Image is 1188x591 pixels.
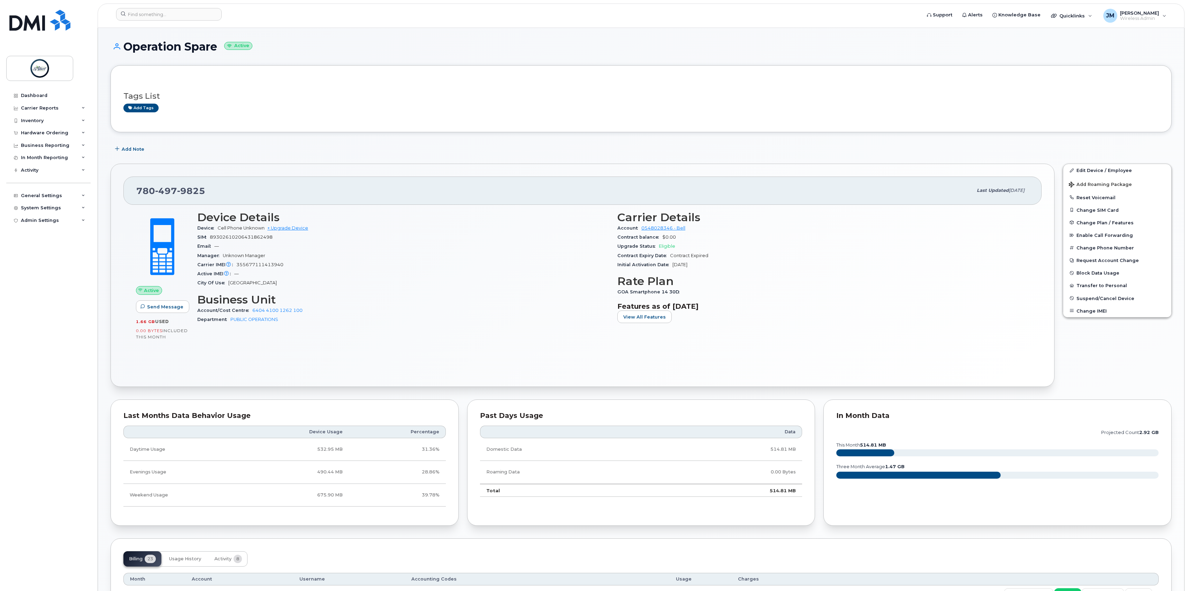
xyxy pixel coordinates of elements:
[1063,267,1171,279] button: Block Data Usage
[123,484,242,507] td: Weekend Usage
[1009,188,1025,193] span: [DATE]
[1063,177,1171,191] button: Add Roaming Package
[658,426,802,438] th: Data
[228,280,277,285] span: [GEOGRAPHIC_DATA]
[480,438,658,461] td: Domestic Data
[242,438,349,461] td: 532.95 MB
[480,461,658,484] td: Roaming Data
[836,464,905,469] text: three month average
[155,319,169,324] span: used
[169,556,201,562] span: Usage History
[197,308,252,313] span: Account/Cost Centre
[1063,305,1171,317] button: Change IMEI
[136,328,162,333] span: 0.00 Bytes
[242,461,349,484] td: 490.44 MB
[293,573,405,585] th: Username
[1063,279,1171,292] button: Transfer to Personal
[405,573,670,585] th: Accounting Codes
[617,311,672,323] button: View All Features
[197,271,234,276] span: Active IMEI
[197,234,210,240] span: SIM
[617,234,662,240] span: Contract balance
[641,225,685,231] a: 0548028346 - Bell
[658,484,802,497] td: 514.81 MB
[224,42,252,50] small: Active
[242,484,349,507] td: 675.90 MB
[349,461,445,484] td: 28.86%
[234,271,239,276] span: —
[1063,241,1171,254] button: Change Phone Number
[1101,430,1159,435] text: projected count
[1069,182,1132,188] span: Add Roaming Package
[480,484,658,497] td: Total
[617,302,1029,311] h3: Features as of [DATE]
[242,426,349,438] th: Device Usage
[1076,220,1134,225] span: Change Plan / Features
[885,464,905,469] tspan: 1.47 GB
[214,556,231,562] span: Activity
[123,92,1159,100] h3: Tags List
[111,143,150,155] button: Add Note
[111,40,1172,53] h1: Operation Spare
[197,225,218,231] span: Device
[252,308,303,313] a: 6404 4100 1262 100
[732,573,805,585] th: Charges
[210,234,273,240] span: 89302610206431862498
[234,555,242,563] span: 8
[136,186,205,196] span: 780
[197,262,236,267] span: Carrier IMEI
[1139,430,1159,435] tspan: 2.92 GB
[617,262,672,267] span: Initial Activation Date
[623,314,666,320] span: View All Features
[617,211,1029,224] h3: Carrier Details
[136,319,155,324] span: 1.66 GB
[197,211,609,224] h3: Device Details
[659,244,675,249] span: Eligible
[1076,233,1133,238] span: Enable Call Forwarding
[177,186,205,196] span: 9825
[123,461,242,484] td: Evenings Usage
[349,484,445,507] td: 39.78%
[267,225,308,231] a: + Upgrade Device
[670,253,708,258] span: Contract Expired
[1063,292,1171,305] button: Suspend/Cancel Device
[123,484,446,507] tr: Friday from 6:00pm to Monday 8:00am
[230,317,278,322] a: PUBLIC OPERATIONS
[658,461,802,484] td: 0.00 Bytes
[836,442,886,448] text: this month
[658,438,802,461] td: 514.81 MB
[860,442,886,448] tspan: 514.81 MB
[197,280,228,285] span: City Of Use
[617,253,670,258] span: Contract Expiry Date
[123,412,446,419] div: Last Months Data Behavior Usage
[123,461,446,484] tr: Weekdays from 6:00pm to 8:00am
[197,253,223,258] span: Manager
[662,234,676,240] span: $0.00
[1063,191,1171,204] button: Reset Voicemail
[977,188,1009,193] span: Last updated
[144,287,159,294] span: Active
[1063,229,1171,241] button: Enable Call Forwarding
[136,328,188,339] span: included this month
[155,186,177,196] span: 497
[1063,204,1171,216] button: Change SIM Card
[136,300,189,313] button: Send Message
[1063,164,1171,177] a: Edit Device / Employee
[617,225,641,231] span: Account
[197,293,609,306] h3: Business Unit
[236,262,283,267] span: 355677111413940
[147,304,183,310] span: Send Message
[223,253,265,258] span: Unknown Manager
[1063,254,1171,267] button: Request Account Change
[123,573,185,585] th: Month
[197,244,214,249] span: Email
[617,289,683,294] span: GOA Smartphone 14 30D
[214,244,219,249] span: —
[197,317,230,322] span: Department
[836,412,1159,419] div: In Month Data
[218,225,265,231] span: Cell Phone Unknown
[672,262,687,267] span: [DATE]
[122,146,144,152] span: Add Note
[349,438,445,461] td: 31.36%
[1076,295,1134,301] span: Suspend/Cancel Device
